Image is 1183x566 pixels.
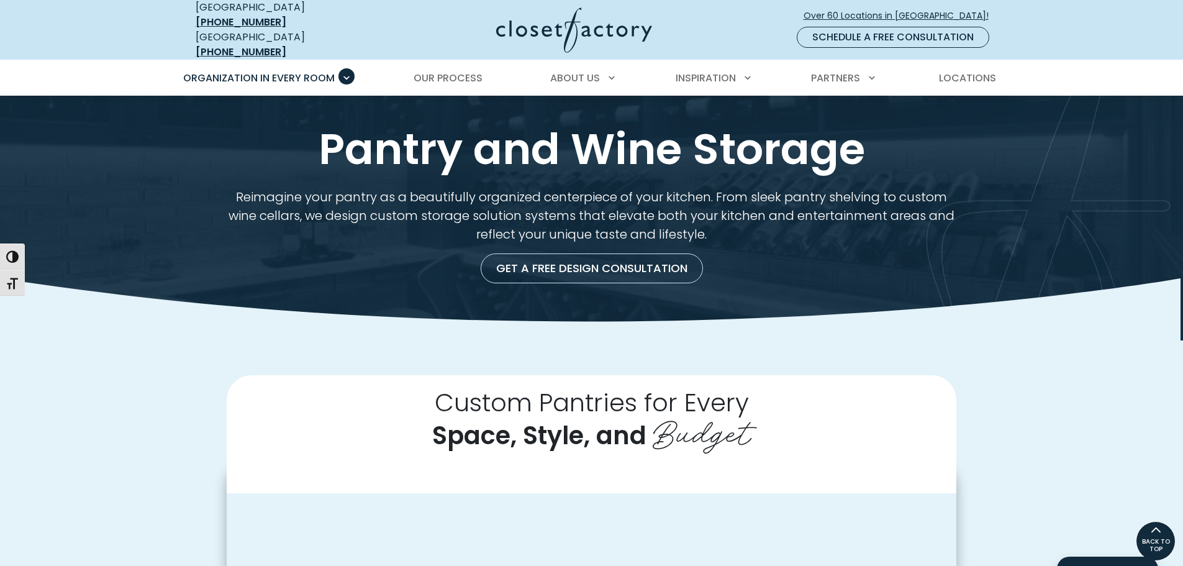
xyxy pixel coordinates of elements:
a: Over 60 Locations in [GEOGRAPHIC_DATA]! [803,5,999,27]
span: Inspiration [676,71,736,85]
a: Schedule a Free Consultation [797,27,989,48]
a: Get a Free Design Consultation [481,253,703,283]
span: Locations [939,71,996,85]
span: BACK TO TOP [1136,538,1175,553]
nav: Primary Menu [175,61,1009,96]
span: Our Process [414,71,483,85]
a: BACK TO TOP [1136,521,1176,561]
span: Over 60 Locations in [GEOGRAPHIC_DATA]! [804,9,999,22]
h1: Pantry and Wine Storage [193,126,990,173]
span: Partners [811,71,860,85]
span: Organization in Every Room [183,71,335,85]
span: Space, Style, and [432,418,646,453]
a: [PHONE_NUMBER] [196,45,286,59]
span: Custom Pantries for Every [435,385,749,420]
span: About Us [550,71,600,85]
img: Closet Factory Logo [496,7,652,53]
div: [GEOGRAPHIC_DATA] [196,30,376,60]
p: Reimagine your pantry as a beautifully organized centerpiece of your kitchen. From sleek pantry s... [227,188,956,244]
a: [PHONE_NUMBER] [196,15,286,29]
span: Budget [653,405,751,455]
